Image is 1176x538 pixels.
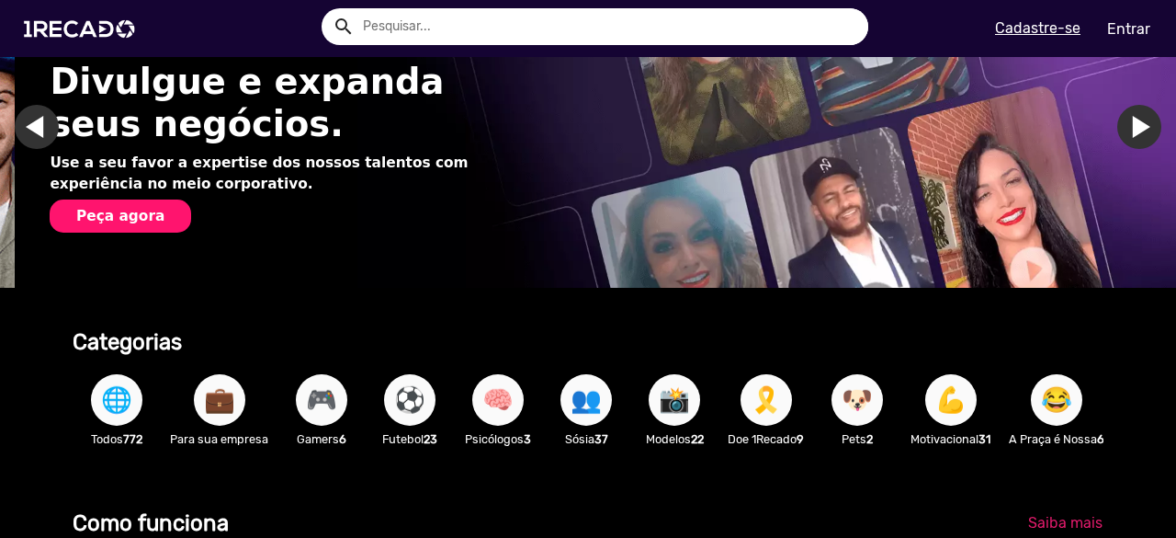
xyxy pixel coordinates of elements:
p: Todos [82,430,152,448]
span: ⚽ [394,374,425,426]
p: Sósia [551,430,621,448]
span: 💪 [935,374,967,426]
b: 31 [978,432,990,446]
p: Gamers [287,430,356,448]
p: Use a seu favor a expertise dos nossos talentos com experiência no meio corporativo. [50,153,520,195]
h1: Divulgue e expanda seus negócios. [50,61,520,145]
p: Pets [822,430,892,448]
span: 😂 [1041,374,1072,426]
b: 3 [524,432,531,446]
button: Example home icon [326,9,358,41]
span: 🐶 [842,374,873,426]
p: A Praça é Nossa [1009,430,1104,448]
p: Doe 1Recado [728,430,804,448]
a: Entrar [1095,13,1162,45]
button: 💪 [925,374,977,426]
p: Modelos [639,430,709,448]
button: 🐶 [831,374,883,426]
u: Cadastre-se [995,19,1080,37]
p: Motivacional [910,430,990,448]
span: 💼 [204,374,235,426]
span: 🧠 [482,374,514,426]
button: 📸 [649,374,700,426]
b: 772 [123,432,142,446]
p: Psicólogos [463,430,533,448]
b: 37 [594,432,608,446]
span: 🎮 [306,374,337,426]
b: 6 [339,432,346,446]
button: 👥 [560,374,612,426]
button: Peça agora [50,200,191,233]
button: 🎗️ [741,374,792,426]
b: 6 [1097,432,1104,446]
p: Futebol [375,430,445,448]
span: 🎗️ [751,374,782,426]
button: 🌐 [91,374,142,426]
a: Ir para o slide anterior [29,105,73,149]
button: 🧠 [472,374,524,426]
span: Saiba mais [1028,514,1102,532]
b: 9 [797,432,804,446]
button: 😂 [1031,374,1082,426]
b: 2 [866,432,873,446]
b: Categorias [73,329,182,355]
b: Como funciona [73,510,229,536]
span: 👥 [571,374,602,426]
button: ⚽ [384,374,435,426]
b: 23 [424,432,437,446]
b: 22 [691,432,704,446]
span: 📸 [659,374,690,426]
button: 💼 [194,374,245,426]
mat-icon: Example home icon [333,16,355,38]
button: 🎮 [296,374,347,426]
a: Ir para o próximo slide [1132,105,1176,149]
p: Para sua empresa [170,430,268,448]
input: Pesquisar... [349,8,868,45]
span: 🌐 [101,374,132,426]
